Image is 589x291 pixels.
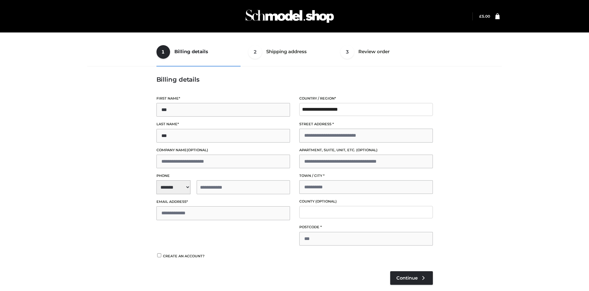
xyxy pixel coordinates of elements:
[156,76,433,83] h3: Billing details
[156,121,290,127] label: Last name
[479,14,490,19] a: £5.00
[187,148,208,152] span: (optional)
[156,147,290,153] label: Company name
[156,96,290,101] label: First name
[390,271,433,285] a: Continue
[156,173,290,179] label: Phone
[299,121,433,127] label: Street address
[299,173,433,179] label: Town / City
[479,14,490,19] bdi: 5.00
[356,148,378,152] span: (optional)
[299,147,433,153] label: Apartment, suite, unit, etc.
[156,199,290,205] label: Email address
[243,4,336,28] img: Schmodel Admin 964
[156,253,162,257] input: Create an account?
[299,224,433,230] label: Postcode
[479,14,482,19] span: £
[163,254,205,258] span: Create an account?
[396,275,418,281] span: Continue
[315,199,337,203] span: (optional)
[299,96,433,101] label: Country / Region
[299,199,433,204] label: County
